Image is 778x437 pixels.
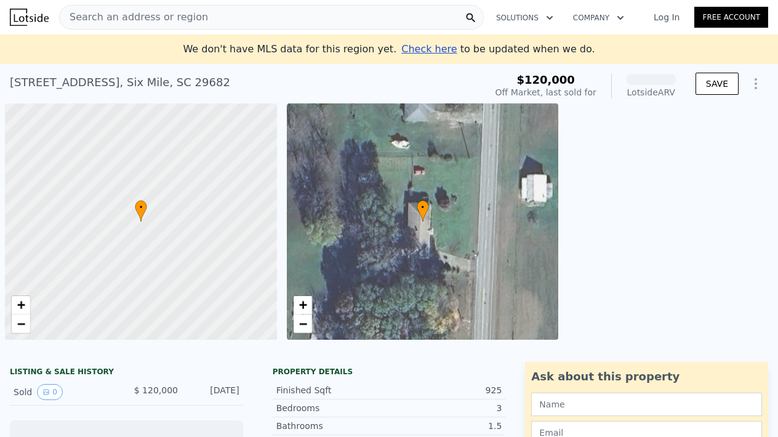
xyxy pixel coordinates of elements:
[627,86,676,98] div: Lotside ARV
[294,296,312,315] a: Zoom in
[273,367,506,377] div: Property details
[17,297,25,313] span: +
[135,202,147,213] span: •
[531,393,762,416] input: Name
[134,385,178,395] span: $ 120,000
[401,43,457,55] span: Check here
[37,384,63,400] button: View historical data
[12,296,30,315] a: Zoom in
[276,402,389,414] div: Bedrooms
[417,202,429,213] span: •
[60,10,208,25] span: Search an address or region
[401,42,595,57] div: to be updated when we do.
[516,73,575,86] span: $120,000
[10,74,230,91] div: [STREET_ADDRESS] , Six Mile , SC 29682
[694,7,768,28] a: Free Account
[10,367,243,379] div: LISTING & SALE HISTORY
[696,73,739,95] button: SAVE
[17,316,25,331] span: −
[276,420,389,432] div: Bathrooms
[276,384,389,396] div: Finished Sqft
[417,200,429,222] div: •
[10,9,49,26] img: Lotside
[389,420,502,432] div: 1.5
[183,42,595,57] div: We don't have MLS data for this region yet.
[531,368,762,385] div: Ask about this property
[389,384,502,396] div: 925
[639,11,694,23] a: Log In
[299,316,307,331] span: −
[495,86,596,98] div: Off Market, last sold for
[486,7,563,29] button: Solutions
[563,7,634,29] button: Company
[14,384,116,400] div: Sold
[188,384,239,400] div: [DATE]
[12,315,30,333] a: Zoom out
[744,71,768,96] button: Show Options
[135,200,147,222] div: •
[299,297,307,313] span: +
[294,315,312,333] a: Zoom out
[389,402,502,414] div: 3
